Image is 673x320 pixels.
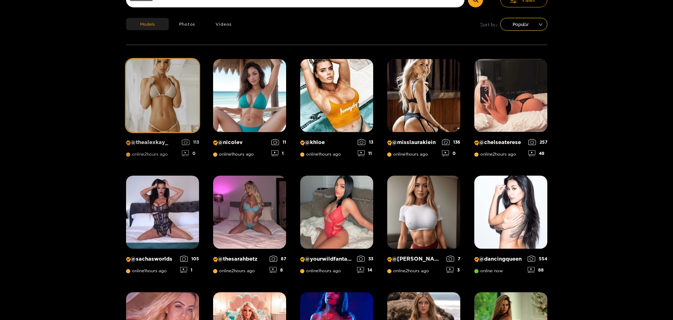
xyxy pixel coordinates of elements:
img: Creator Profile Image: thesarahbetz [213,176,286,249]
button: Videos [205,18,242,30]
div: 105 [180,256,199,262]
img: Creator Profile Image: chelseaterese [474,59,547,132]
div: 554 [528,256,547,262]
div: 88 [528,267,547,273]
p: @ thesarahbetz [213,256,266,262]
img: Creator Profile Image: khloe [300,59,373,132]
p: @ misslauraklein [387,139,438,146]
a: Creator Profile Image: yourwildfantasyy69@yourwildfantasyy69online1hours ago3314 [300,176,373,278]
span: online 2 hours ago [126,152,168,157]
span: online 1 hours ago [387,152,428,157]
div: 1 [271,150,286,156]
div: 33 [357,256,373,262]
span: online 1 hours ago [300,268,341,273]
span: online 1 hours ago [213,152,254,157]
span: Sort by: [480,20,497,28]
div: 87 [270,256,286,262]
div: 3 [447,267,460,273]
div: 13 [358,139,373,145]
div: sort [500,18,547,31]
span: online 1 hours ago [126,268,167,273]
span: online 1 hours ago [300,152,341,157]
div: 0 [182,150,199,156]
span: online 2 hours ago [387,268,429,273]
a: Creator Profile Image: michelle@[PERSON_NAME]online2hours ago73 [387,176,460,278]
a: Creator Profile Image: nicolev@nicolevonline1hours ago111 [213,59,286,162]
button: Photos [169,18,206,30]
p: @ dancingqueen [474,256,524,262]
a: Creator Profile Image: misslauraklein@misslaurakleinonline1hours ago1360 [387,59,460,162]
p: @ sachasworlds [126,256,177,262]
p: @ khloe [300,139,354,146]
img: Creator Profile Image: dancingqueen [474,176,547,249]
p: @ chelseaterese [474,139,525,146]
div: 1 [180,267,199,273]
div: 113 [182,139,199,145]
img: Creator Profile Image: misslauraklein [387,59,460,132]
div: 11 [271,139,286,145]
span: online 2 hours ago [474,152,516,157]
div: 8 [270,267,286,273]
a: Creator Profile Image: khloe@khloeonline1hours ago1311 [300,59,373,162]
p: @ thealexkay_ [126,139,178,146]
div: 257 [528,139,547,145]
img: Creator Profile Image: sachasworlds [126,176,199,249]
img: Creator Profile Image: michelle [387,176,460,249]
a: Creator Profile Image: thesarahbetz@thesarahbetzonline2hours ago878 [213,176,286,278]
p: @ nicolev [213,139,268,146]
div: 7 [447,256,460,262]
div: 48 [528,150,547,156]
p: @ [PERSON_NAME] [387,256,443,262]
p: @ yourwildfantasyy69 [300,256,354,262]
div: 14 [357,267,373,273]
img: Creator Profile Image: nicolev [213,59,286,132]
a: Creator Profile Image: thealexkay_@thealexkay_online2hours ago1130 [126,59,199,162]
button: Models [126,18,169,30]
span: Popular [506,19,542,30]
a: Creator Profile Image: dancingqueen@dancingqueenonline now55488 [474,176,547,278]
div: 11 [358,150,373,156]
span: online 2 hours ago [213,268,255,273]
span: online now [474,268,503,273]
div: 0 [442,150,460,156]
img: Creator Profile Image: thealexkay_ [126,59,199,132]
a: Creator Profile Image: sachasworlds@sachasworldsonline1hours ago1051 [126,176,199,278]
a: Creator Profile Image: chelseaterese@chelseatereseonline2hours ago25748 [474,59,547,162]
div: 136 [442,139,460,145]
img: Creator Profile Image: yourwildfantasyy69 [300,176,373,249]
